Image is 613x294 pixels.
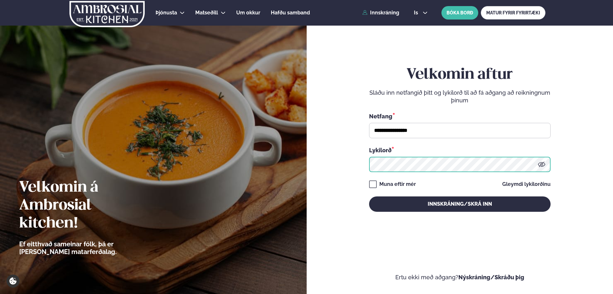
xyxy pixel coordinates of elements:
[369,146,551,154] div: Lykilorð
[481,6,545,20] a: MATUR FYRIR FYRIRTÆKI
[409,10,433,15] button: is
[441,6,478,20] button: BÓKA BORÐ
[271,9,310,17] a: Hafðu samband
[195,9,218,17] a: Matseðill
[362,10,399,16] a: Innskráning
[369,112,551,120] div: Netfang
[195,10,218,16] span: Matseðill
[502,182,551,187] a: Gleymdi lykilorðinu
[458,274,524,281] a: Nýskráning/Skráðu þig
[236,9,260,17] a: Um okkur
[156,9,177,17] a: Þjónusta
[369,66,551,84] h2: Velkomin aftur
[369,196,551,212] button: Innskráning/Skrá inn
[236,10,260,16] span: Um okkur
[414,10,420,15] span: is
[69,1,145,27] img: logo
[19,179,152,233] h2: Velkomin á Ambrosial kitchen!
[271,10,310,16] span: Hafðu samband
[6,274,20,288] a: Cookie settings
[19,240,152,256] p: Ef eitthvað sameinar fólk, þá er [PERSON_NAME] matarferðalag.
[326,274,594,281] p: Ertu ekki með aðgang?
[156,10,177,16] span: Þjónusta
[369,89,551,104] p: Sláðu inn netfangið þitt og lykilorð til að fá aðgang að reikningnum þínum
